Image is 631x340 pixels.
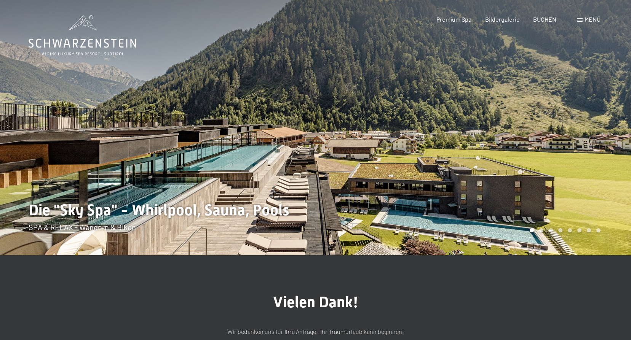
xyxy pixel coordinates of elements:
[539,228,543,232] div: Carousel Page 2
[587,228,591,232] div: Carousel Page 7
[577,228,581,232] div: Carousel Page 6
[585,16,601,23] span: Menü
[125,327,506,337] p: Wir bedanken uns für Ihre Anfrage. Ihr Traumurlaub kann beginnen!
[533,16,556,23] a: BUCHEN
[485,16,520,23] a: Bildergalerie
[596,228,601,232] div: Carousel Page 8
[436,16,471,23] a: Premium Spa
[527,228,601,232] div: Carousel Pagination
[558,228,562,232] div: Carousel Page 4
[549,228,553,232] div: Carousel Page 3
[568,228,572,232] div: Carousel Page 5
[273,293,358,311] span: Vielen Dank!
[530,228,534,232] div: Carousel Page 1 (Current Slide)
